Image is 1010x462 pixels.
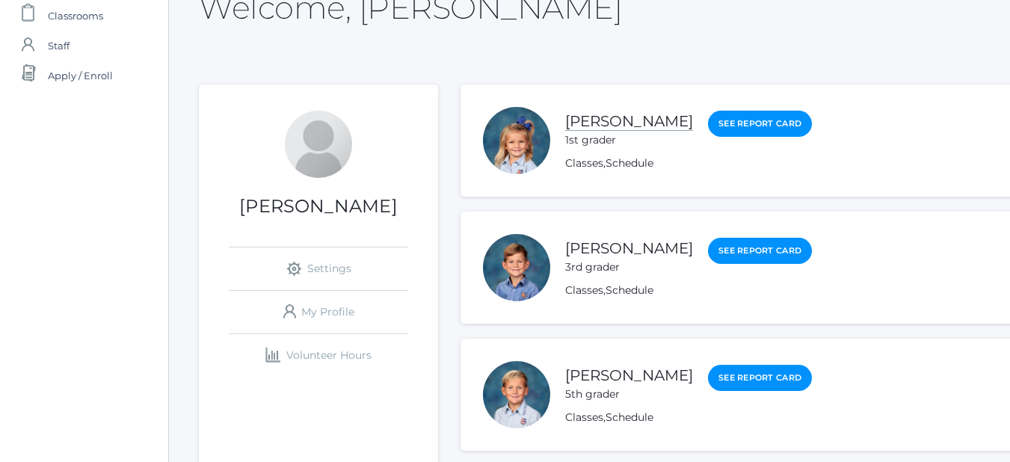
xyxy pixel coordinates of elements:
a: [PERSON_NAME] [565,112,693,131]
a: My Profile [229,291,408,333]
div: 3rd grader [565,259,693,275]
a: [PERSON_NAME] [565,366,693,384]
a: Classes [565,283,603,297]
div: Shiloh Laubacher [483,107,550,174]
div: Dustin Laubacher [483,234,550,301]
div: Johanna Laubacher [285,111,352,178]
a: Volunteer Hours [229,334,408,377]
div: 5th grader [565,386,693,402]
div: , [565,283,812,298]
a: Schedule [606,410,653,424]
div: , [565,410,812,425]
a: See Report Card [708,238,812,264]
a: Settings [229,247,408,290]
div: Peter Laubacher [483,361,550,428]
div: , [565,155,812,171]
span: Classrooms [48,1,103,31]
span: Apply / Enroll [48,61,113,90]
a: Classes [565,410,603,424]
a: See Report Card [708,111,812,137]
div: 1st grader [565,132,693,148]
a: See Report Card [708,365,812,391]
a: Classes [565,156,603,170]
a: Schedule [606,156,653,170]
h1: [PERSON_NAME] [199,197,438,216]
a: Schedule [606,283,653,297]
span: Staff [48,31,70,61]
a: [PERSON_NAME] [565,239,693,257]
